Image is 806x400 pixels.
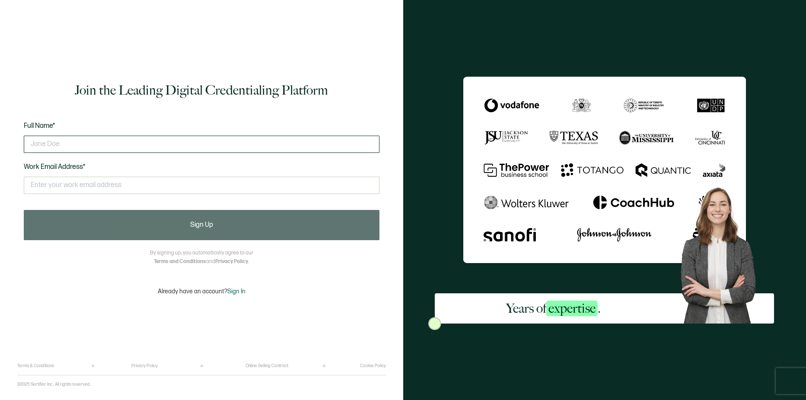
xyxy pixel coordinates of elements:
[360,363,386,368] a: Cookie Policy
[24,163,86,171] span: Work Email Address*
[672,181,774,324] img: Sertifier Signup - Years of <span class="strong-h">expertise</span>. Hero
[215,258,248,265] a: Privacy Policy
[245,363,288,368] a: Online Selling Contract
[24,136,379,153] input: Jane Doe
[227,288,245,295] span: Sign In
[154,258,206,265] a: Terms and Conditions
[506,300,601,317] h2: Years of .
[75,82,328,99] h1: Join the Leading Digital Credentialing Platform
[463,76,746,263] img: Sertifier Signup - Years of <span class="strong-h">expertise</span>.
[190,222,213,229] span: Sign Up
[17,382,91,387] p: ©2025 Sertifier Inc.. All rights reserved.
[24,210,379,240] button: Sign Up
[428,317,441,330] img: Sertifier Signup
[546,301,598,316] span: expertise
[158,288,245,295] p: Already have an account?
[131,363,158,368] a: Privacy Policy
[17,363,54,368] a: Terms & Conditions
[150,249,253,266] p: By signing up, you automatically agree to our and .
[24,122,55,130] span: Full Name*
[24,177,379,194] input: Enter your work email address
